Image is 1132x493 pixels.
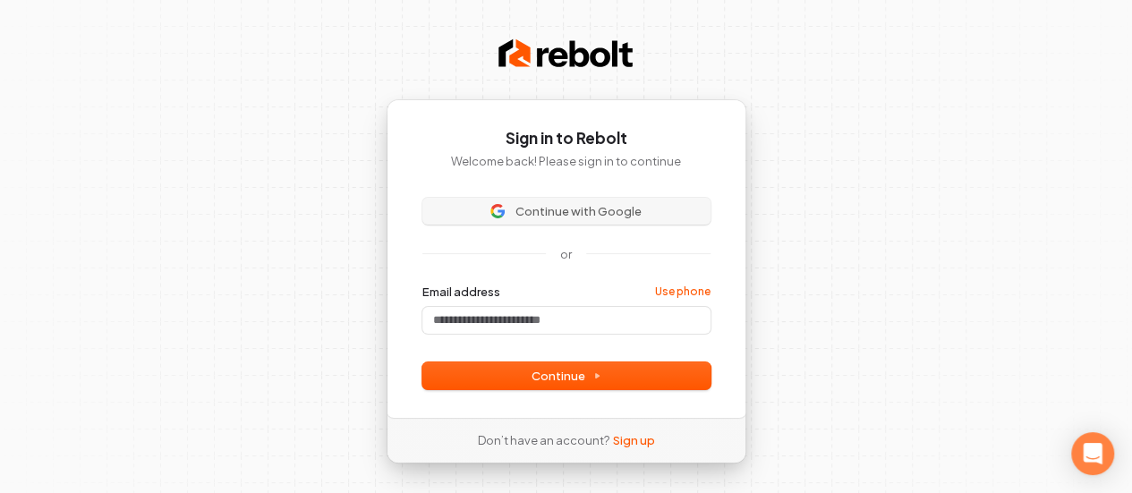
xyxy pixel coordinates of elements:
[498,36,633,72] img: Rebolt Logo
[422,362,711,389] button: Continue
[613,432,655,448] a: Sign up
[422,284,500,300] label: Email address
[478,432,609,448] span: Don’t have an account?
[655,285,711,299] a: Use phone
[490,204,505,218] img: Sign in with Google
[422,153,711,169] p: Welcome back! Please sign in to continue
[560,246,572,262] p: or
[422,198,711,225] button: Sign in with GoogleContinue with Google
[515,203,642,219] span: Continue with Google
[532,368,601,384] span: Continue
[422,128,711,149] h1: Sign in to Rebolt
[1071,432,1114,475] div: Open Intercom Messenger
